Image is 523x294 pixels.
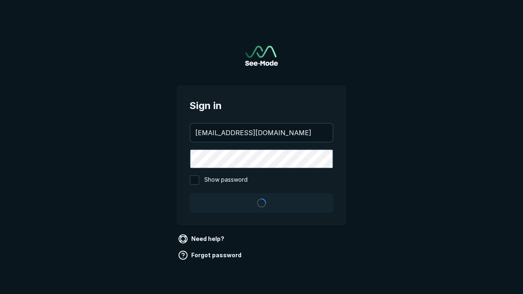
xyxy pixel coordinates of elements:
a: Go to sign in [245,46,278,66]
a: Forgot password [177,249,245,262]
span: Show password [204,175,248,185]
a: Need help? [177,232,228,245]
img: See-Mode Logo [245,46,278,66]
input: your@email.com [190,124,333,142]
span: Sign in [190,98,333,113]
